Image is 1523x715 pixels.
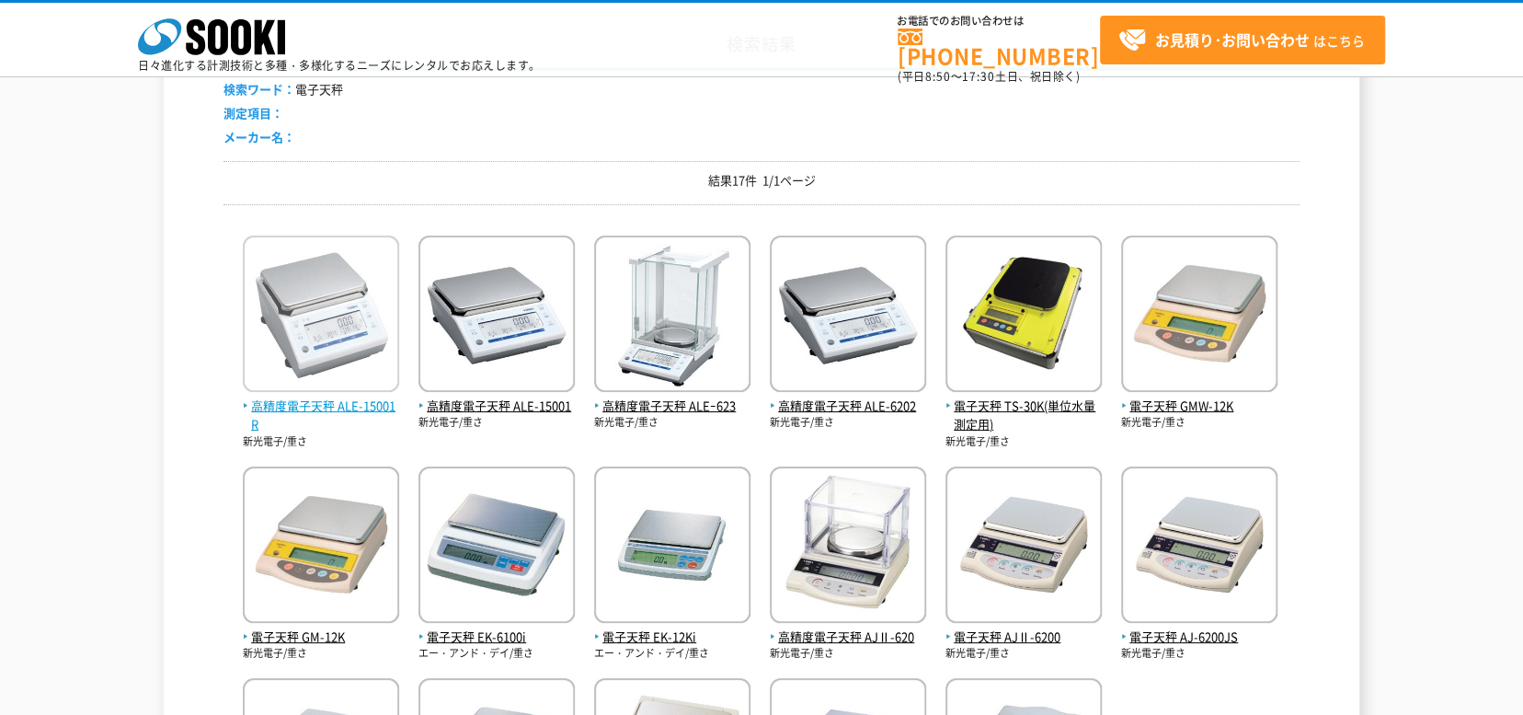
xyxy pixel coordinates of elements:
span: 高精度電子天秤 ALE-15001R [243,397,399,435]
span: 電子天秤 EK-12Ki [594,628,750,647]
img: ALE-15001R [243,236,399,397]
p: 新光電子/重さ [770,415,926,431]
span: 電子天秤 TS-30K(単位水量測定用) [945,397,1102,435]
a: 電子天秤 AJⅡ-6200 [945,608,1102,647]
img: AJⅡ-620 [770,467,926,628]
span: お電話でのお問い合わせは [898,16,1100,27]
span: (平日 ～ 土日、祝日除く) [898,68,1080,85]
span: 電子天秤 AJⅡ-6200 [945,628,1102,647]
a: 高精度電子天秤 AJⅡ-620 [770,608,926,647]
a: 電子天秤 GM-12K [243,608,399,647]
p: 新光電子/重さ [594,415,750,431]
a: [PHONE_NUMBER] [898,29,1100,66]
a: 高精度電子天秤 ALE-15001R [243,377,399,434]
span: 電子天秤 EK-6100i [418,628,575,647]
span: 検索ワード： [223,80,295,98]
a: 電子天秤 EK-12Ki [594,608,750,647]
a: 電子天秤 GMW-12K [1121,377,1277,416]
img: AJ-6200JS [1121,467,1277,628]
p: 新光電子/重さ [1121,646,1277,662]
img: AJⅡ-6200 [945,467,1102,628]
span: 高精度電子天秤 ALE-6202 [770,397,926,416]
span: メーカー名： [223,128,295,145]
p: エー・アンド・デイ/重さ [418,646,575,662]
span: 電子天秤 GM-12K [243,628,399,647]
span: 電子天秤 AJ-6200JS [1121,628,1277,647]
p: 新光電子/重さ [418,415,575,431]
p: エー・アンド・デイ/重さ [594,646,750,662]
strong: お見積り･お問い合わせ [1155,29,1310,51]
p: 新光電子/重さ [243,434,399,450]
p: 新光電子/重さ [243,646,399,662]
img: ALEｰ623 [594,236,750,397]
span: 8:50 [925,68,951,85]
img: ALE-15001 [418,236,575,397]
p: 新光電子/重さ [945,434,1102,450]
img: EK-12Ki [594,467,750,628]
span: 電子天秤 GMW-12K [1121,397,1277,416]
a: 高精度電子天秤 ALE-6202 [770,377,926,416]
span: 高精度電子天秤 AJⅡ-620 [770,628,926,647]
span: 高精度電子天秤 ALEｰ623 [594,397,750,416]
a: 電子天秤 AJ-6200JS [1121,608,1277,647]
a: 高精度電子天秤 ALEｰ623 [594,377,750,416]
img: GM-12K [243,467,399,628]
p: 新光電子/重さ [1121,415,1277,431]
a: 電子天秤 TS-30K(単位水量測定用) [945,377,1102,434]
p: 結果17件 1/1ページ [223,171,1300,190]
img: EK-6100i [418,467,575,628]
span: 17:30 [962,68,995,85]
img: ALE-6202 [770,236,926,397]
a: 電子天秤 EK-6100i [418,608,575,647]
p: 日々進化する計測技術と多種・多様化するニーズにレンタルでお応えします。 [138,60,541,71]
span: 測定項目： [223,104,283,121]
span: 高精度電子天秤 ALE-15001 [418,397,575,416]
a: お見積り･お問い合わせはこちら [1100,16,1385,64]
a: 高精度電子天秤 ALE-15001 [418,377,575,416]
li: 電子天秤 [223,80,343,99]
span: はこちら [1118,27,1365,54]
p: 新光電子/重さ [945,646,1102,662]
img: TS-30K(単位水量測定用) [945,236,1102,397]
p: 新光電子/重さ [770,646,926,662]
img: GMW-12K [1121,236,1277,397]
